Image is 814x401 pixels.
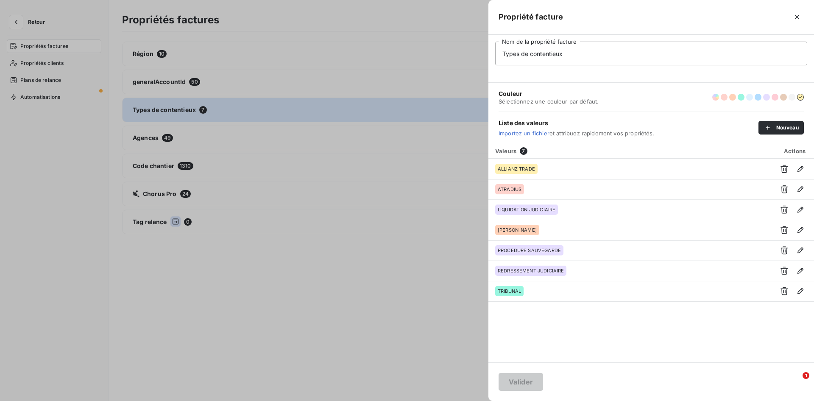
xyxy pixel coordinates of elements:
iframe: Intercom live chat [785,372,806,393]
h5: Propriété facture [499,11,563,23]
span: REDRESSEMENT JUDICIAIRE [498,268,564,273]
span: Couleur [499,90,599,98]
input: placeholder [495,42,807,65]
span: Liste des valeurs [499,119,758,127]
span: 7 [520,147,527,155]
span: LIQUIDATION JUDICIAIRE [498,207,555,212]
span: [PERSON_NAME] [498,227,537,233]
span: Actions [784,148,806,154]
span: ATRADIUS [498,187,521,192]
a: Importez un fichier [499,130,549,137]
span: PROCEDURE SAUVEGARDE [498,248,561,253]
span: 1 [803,372,809,379]
span: TRIBUNAL [498,289,521,294]
span: et attribuez rapidement vos propriétés. [499,130,758,137]
div: Valeurs [490,147,769,155]
span: ALLIANZ TRADE [498,166,535,171]
button: Nouveau [758,121,804,135]
button: Valider [499,373,543,391]
span: Sélectionnez une couleur par défaut. [499,98,599,105]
